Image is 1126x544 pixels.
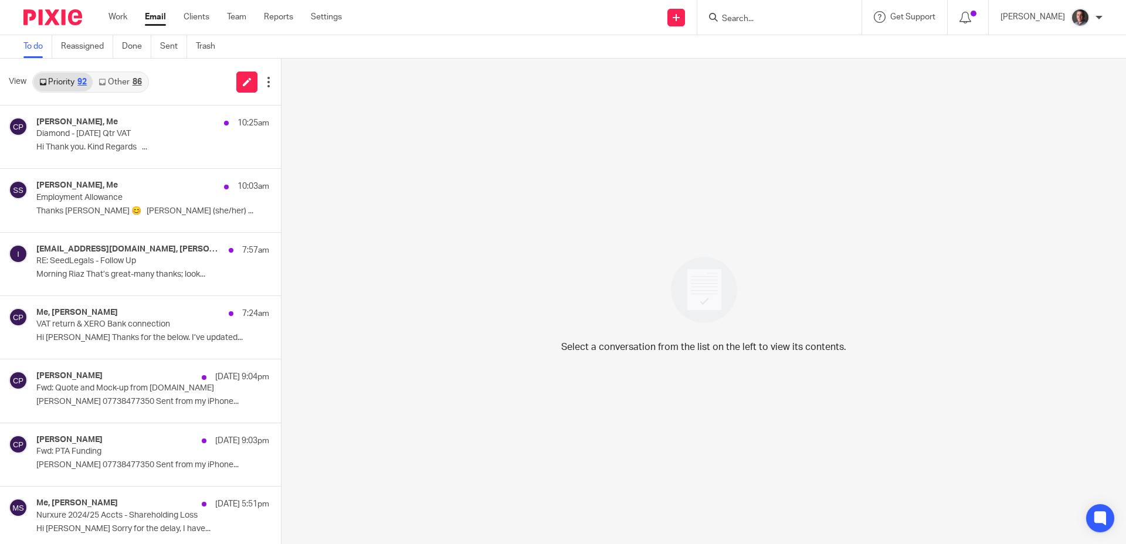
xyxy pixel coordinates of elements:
p: 7:57am [242,244,269,256]
p: RE: SeedLegals - Follow Up [36,256,223,266]
img: Pixie [23,9,82,25]
p: Thanks [PERSON_NAME] 😊 [PERSON_NAME] (she/her) ... [36,206,269,216]
h4: Me, [PERSON_NAME] [36,308,118,318]
p: [PERSON_NAME] 07738477350 Sent from my iPhone... [36,397,269,407]
p: Hi Thank you. Kind Regards ... [36,142,269,152]
p: [DATE] 5:51pm [215,498,269,510]
h4: [PERSON_NAME] [36,371,103,381]
img: svg%3E [9,117,28,136]
p: 7:24am [242,308,269,319]
img: svg%3E [9,498,28,517]
a: To do [23,35,52,58]
img: svg%3E [9,181,28,199]
a: Trash [196,35,224,58]
div: 86 [133,78,142,86]
p: 10:03am [238,181,269,192]
h4: [PERSON_NAME], Me [36,181,118,191]
input: Search [721,14,826,25]
p: Select a conversation from the list on the left to view its contents. [561,340,846,354]
a: Email [145,11,166,23]
p: [DATE] 9:04pm [215,371,269,383]
span: View [9,76,26,88]
p: Hi [PERSON_NAME] Sorry for the delay, I have... [36,524,269,534]
p: Employment Allowance [36,193,223,203]
a: Reassigned [61,35,113,58]
a: Other86 [93,73,147,91]
a: Sent [160,35,187,58]
p: Hi [PERSON_NAME] Thanks for the below. I’ve updated... [36,333,269,343]
img: svg%3E [9,435,28,454]
p: Diamond - [DATE] Qtr VAT [36,129,223,139]
img: svg%3E [9,371,28,390]
p: 10:25am [238,117,269,129]
h4: Me, [PERSON_NAME] [36,498,118,508]
img: svg%3E [9,308,28,327]
p: VAT return & XERO Bank connection [36,319,223,329]
h4: [PERSON_NAME], Me [36,117,118,127]
a: Priority92 [33,73,93,91]
p: [DATE] 9:03pm [215,435,269,447]
a: Reports [264,11,293,23]
img: svg%3E [9,244,28,263]
p: [PERSON_NAME] [1000,11,1065,23]
p: Fwd: Quote and Mock-up from [DOMAIN_NAME] [36,383,223,393]
a: Work [108,11,127,23]
p: Morning Riaz That’s great-many thanks; look... [36,270,269,280]
a: Settings [311,11,342,23]
div: 92 [77,78,87,86]
a: Done [122,35,151,58]
p: Fwd: PTA Funding [36,447,223,457]
p: Nurxure 2024/25 Accts - Shareholding Loss [36,511,223,521]
h4: [PERSON_NAME] [36,435,103,445]
h4: [EMAIL_ADDRESS][DOMAIN_NAME], [PERSON_NAME], [PERSON_NAME], [EMAIL_ADDRESS][DOMAIN_NAME] [36,244,223,254]
a: Team [227,11,246,23]
span: Get Support [890,13,935,21]
img: CP%20Headshot.jpeg [1071,8,1090,27]
p: [PERSON_NAME] 07738477350 Sent from my iPhone... [36,460,269,470]
img: image [663,249,745,331]
a: Clients [184,11,209,23]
